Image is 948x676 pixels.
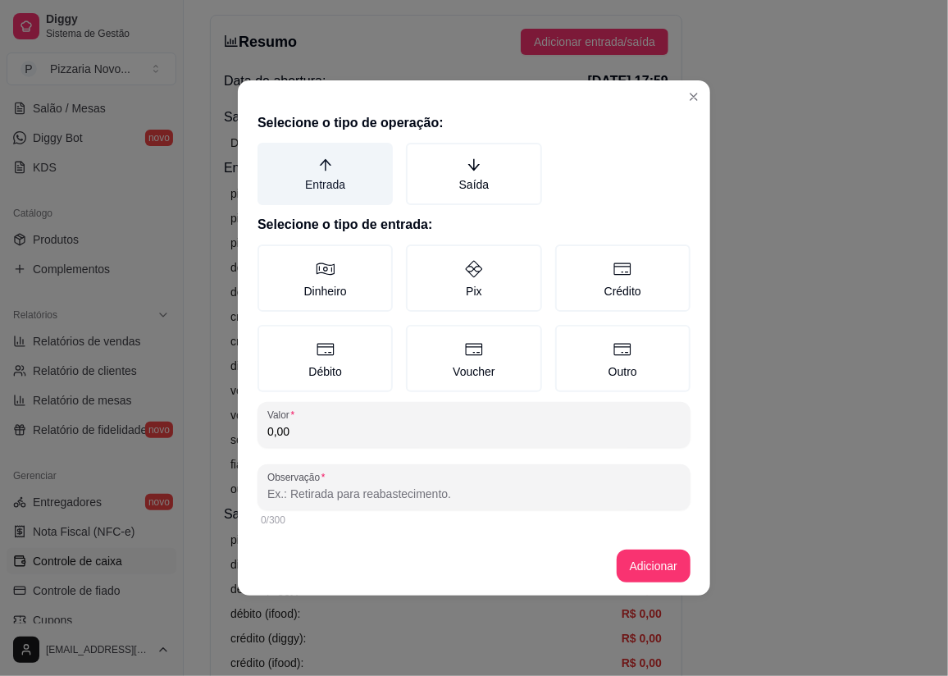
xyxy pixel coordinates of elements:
[258,215,690,235] h2: Selecione o tipo de entrada:
[267,408,300,422] label: Valor
[258,244,393,312] label: Dinheiro
[258,143,393,205] label: Entrada
[555,325,690,392] label: Outro
[555,244,690,312] label: Crédito
[267,423,681,440] input: Valor
[617,550,690,582] button: Adicionar
[681,84,707,110] button: Close
[258,113,690,133] h2: Selecione o tipo de operação:
[318,158,333,172] span: arrow-up
[267,486,681,502] input: Observação
[267,470,330,484] label: Observação
[406,244,541,312] label: Pix
[406,143,541,205] label: Saída
[406,325,541,392] label: Voucher
[261,514,687,527] div: 0/300
[258,325,393,392] label: Débito
[467,158,481,172] span: arrow-down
